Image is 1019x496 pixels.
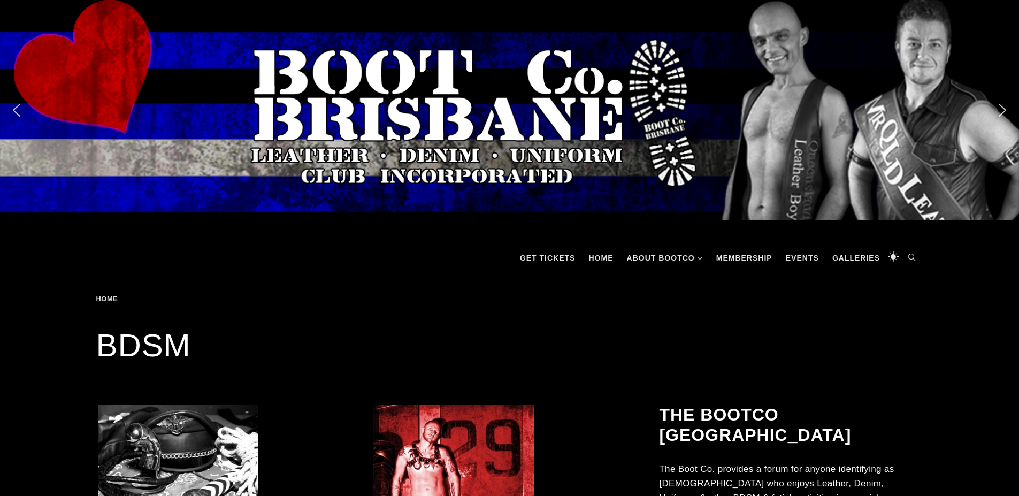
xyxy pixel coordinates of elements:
div: Breadcrumbs [96,295,159,303]
a: Events [780,242,824,274]
a: Home [96,295,122,303]
a: Home [584,242,619,274]
img: previous arrow [8,102,25,119]
img: next arrow [994,102,1011,119]
h2: The BootCo [GEOGRAPHIC_DATA] [659,405,921,446]
a: Membership [711,242,778,274]
a: Galleries [827,242,885,274]
a: About BootCo [622,242,708,274]
h1: BDSM [96,324,923,367]
a: GET TICKETS [515,242,581,274]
